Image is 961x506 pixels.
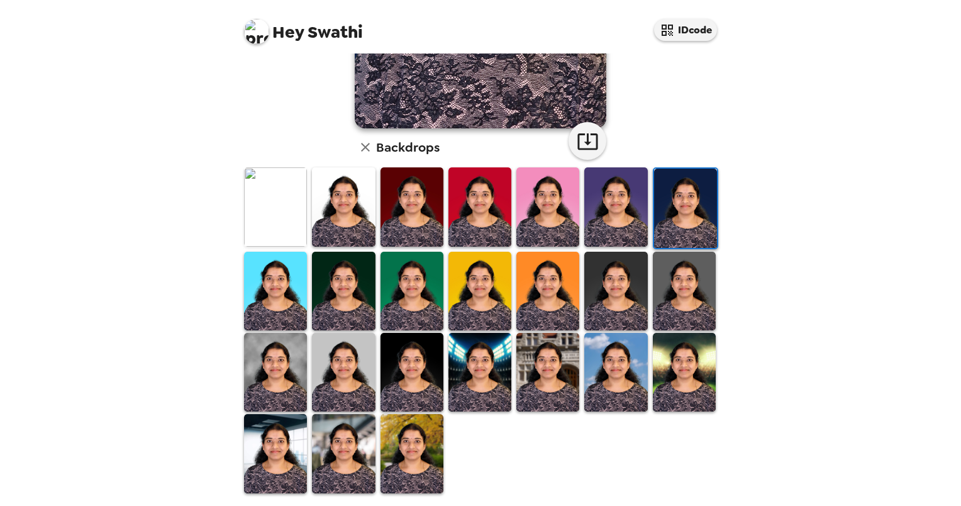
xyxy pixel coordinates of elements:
[654,19,717,41] button: IDcode
[244,13,363,41] span: Swathi
[244,167,307,246] img: Original
[376,137,440,157] h6: Backdrops
[272,21,304,43] span: Hey
[244,19,269,44] img: profile pic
